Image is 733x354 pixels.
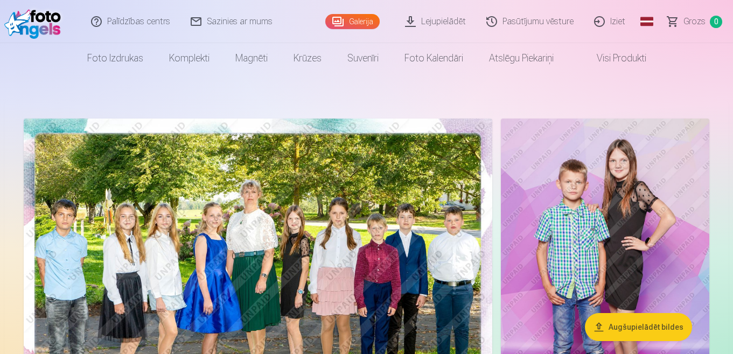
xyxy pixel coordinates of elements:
a: Komplekti [156,43,222,73]
a: Magnēti [222,43,281,73]
a: Foto izdrukas [74,43,156,73]
a: Foto kalendāri [392,43,476,73]
a: Suvenīri [334,43,392,73]
a: Atslēgu piekariņi [476,43,567,73]
a: Krūzes [281,43,334,73]
span: Grozs [683,15,706,28]
a: Galerija [325,14,380,29]
button: Augšupielādēt bildes [585,313,692,341]
img: /fa1 [4,4,66,39]
span: 0 [710,16,722,28]
a: Visi produkti [567,43,659,73]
